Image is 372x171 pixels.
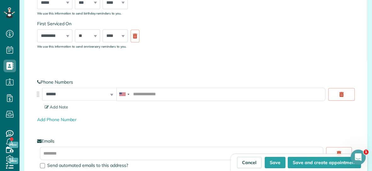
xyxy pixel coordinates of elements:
[37,117,76,122] a: Add Phone Number
[37,11,121,15] sub: We use this information to send birthday reminders to you.
[37,44,127,48] sub: We use this information to send anniversary reminders to you.
[265,157,285,168] button: Save
[351,150,366,165] iframe: Intercom live chat
[35,91,41,97] img: drag_indicator-119b368615184ecde3eda3c64c821f6cf29d3e2b97b89ee44bc31753036683e5.png
[117,88,131,101] div: United States: +1
[288,157,361,168] button: Save and create appointment
[37,79,354,85] label: Phone Numbers
[45,104,68,109] span: Add Note
[364,150,369,155] span: 1
[37,138,354,144] label: Emails
[47,162,128,168] span: Send automated emails to this address?
[237,157,262,168] a: Cancel
[37,21,248,27] label: First Serviced On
